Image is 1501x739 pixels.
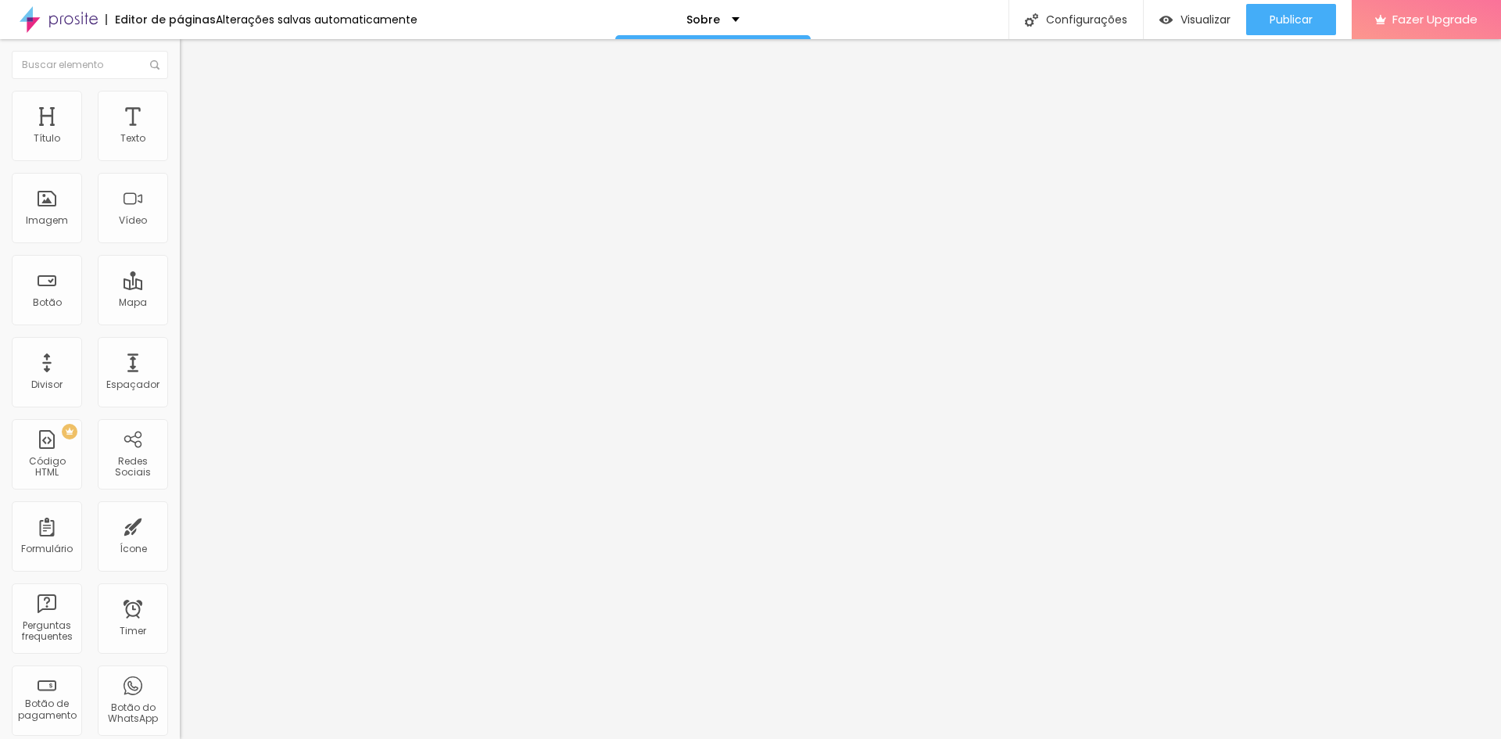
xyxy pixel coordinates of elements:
button: Publicar [1246,4,1336,35]
button: Visualizar [1144,4,1246,35]
div: Ícone [120,543,147,554]
div: Botão de pagamento [16,698,77,721]
img: Icone [1025,13,1038,27]
div: Imagem [26,215,68,226]
div: Botão [33,297,62,308]
div: Título [34,133,60,144]
span: Visualizar [1180,13,1231,26]
div: Texto [120,133,145,144]
div: Botão do WhatsApp [102,702,163,725]
div: Editor de páginas [106,14,216,25]
img: view-1.svg [1159,13,1173,27]
img: Icone [150,60,159,70]
span: Publicar [1270,13,1313,26]
div: Divisor [31,379,63,390]
div: Código HTML [16,456,77,479]
div: Formulário [21,543,73,554]
div: Redes Sociais [102,456,163,479]
div: Mapa [119,297,147,308]
input: Buscar elemento [12,51,168,79]
p: Sobre [686,14,720,25]
div: Timer [120,626,146,637]
span: Fazer Upgrade [1392,13,1478,26]
div: Alterações salvas automaticamente [216,14,417,25]
div: Perguntas frequentes [16,620,77,643]
div: Espaçador [106,379,159,390]
div: Vídeo [119,215,147,226]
